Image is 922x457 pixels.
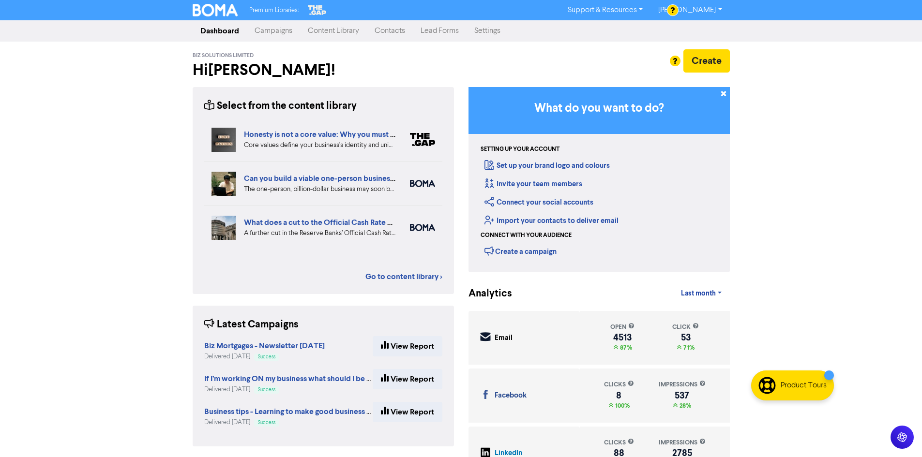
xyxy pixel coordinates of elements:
[249,7,299,14] span: Premium Libraries:
[650,2,729,18] a: [PERSON_NAME]
[410,224,435,231] img: boma
[604,380,634,389] div: clicks
[467,21,508,41] a: Settings
[306,4,328,16] img: The Gap
[484,244,557,258] div: Create a campaign
[484,216,619,225] a: Import your contacts to deliver email
[604,449,634,457] div: 88
[244,174,397,183] a: Can you build a viable one-person business?
[410,180,435,187] img: boma
[484,179,582,189] a: Invite your team members
[410,133,435,146] img: thegap
[373,402,442,422] a: View Report
[204,342,325,350] a: Biz Mortgages - Newsletter [DATE]
[678,402,691,410] span: 28%
[258,387,275,392] span: Success
[258,420,275,425] span: Success
[705,68,922,457] iframe: Chat Widget
[204,317,299,332] div: Latest Campaigns
[373,336,442,356] a: View Report
[193,52,254,59] span: Biz Solutions Limited
[659,380,706,389] div: impressions
[204,418,373,427] div: Delivered [DATE]
[613,402,630,410] span: 100%
[244,218,470,227] a: What does a cut to the Official Cash Rate mean for your business?
[373,369,442,389] a: View Report
[681,289,716,298] span: Last month
[484,198,593,207] a: Connect your social accounts
[673,284,729,303] a: Last month
[659,392,706,399] div: 537
[481,145,559,154] div: Setting up your account
[484,161,610,170] a: Set up your brand logo and colours
[204,408,400,416] a: Business tips - Learning to make good business decisions
[560,2,650,18] a: Support & Resources
[495,390,527,401] div: Facebook
[193,21,247,41] a: Dashboard
[659,438,706,447] div: impressions
[367,21,413,41] a: Contacts
[618,344,632,352] span: 87%
[204,374,390,383] strong: If I’m working ON my business what should I be doing?
[495,333,513,344] div: Email
[244,228,395,238] div: A further cut in the Reserve Banks’ Official Cash Rate sounds like good news. But what’s the real...
[204,99,357,114] div: Select from the content library
[604,392,634,399] div: 8
[204,352,325,361] div: Delivered [DATE]
[681,344,695,352] span: 71%
[204,385,373,394] div: Delivered [DATE]
[483,102,715,116] h3: What do you want to do?
[204,407,400,416] strong: Business tips - Learning to make good business decisions
[300,21,367,41] a: Content Library
[672,323,699,332] div: click
[204,375,390,383] a: If I’m working ON my business what should I be doing?
[610,334,635,341] div: 4513
[672,334,699,341] div: 53
[193,4,238,16] img: BOMA Logo
[365,271,442,282] a: Go to content library >
[244,140,395,150] div: Core values define your business's identity and uniqueness. Focusing on distinct values that refl...
[204,341,325,351] strong: Biz Mortgages - Newsletter [DATE]
[481,231,572,240] div: Connect with your audience
[247,21,300,41] a: Campaigns
[244,130,450,139] a: Honesty is not a core value: Why you must dare to stand out
[604,438,634,447] div: clicks
[258,354,275,359] span: Success
[193,61,454,79] h2: Hi [PERSON_NAME] !
[683,49,730,73] button: Create
[469,87,730,272] div: Getting Started in BOMA
[413,21,467,41] a: Lead Forms
[469,286,500,301] div: Analytics
[244,184,395,194] div: The one-person, billion-dollar business may soon become a reality. But what are the pros and cons...
[610,323,635,332] div: open
[659,449,706,457] div: 2785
